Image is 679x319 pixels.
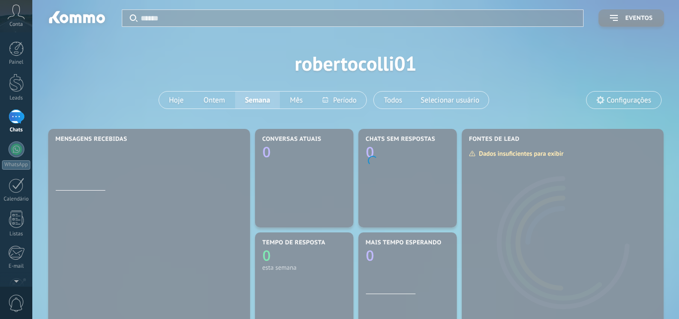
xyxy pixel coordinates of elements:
[2,196,31,203] div: Calendário
[2,231,31,237] div: Listas
[9,21,23,28] span: Conta
[2,95,31,102] div: Leads
[2,263,31,270] div: E-mail
[2,160,30,170] div: WhatsApp
[2,59,31,66] div: Painel
[2,127,31,133] div: Chats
